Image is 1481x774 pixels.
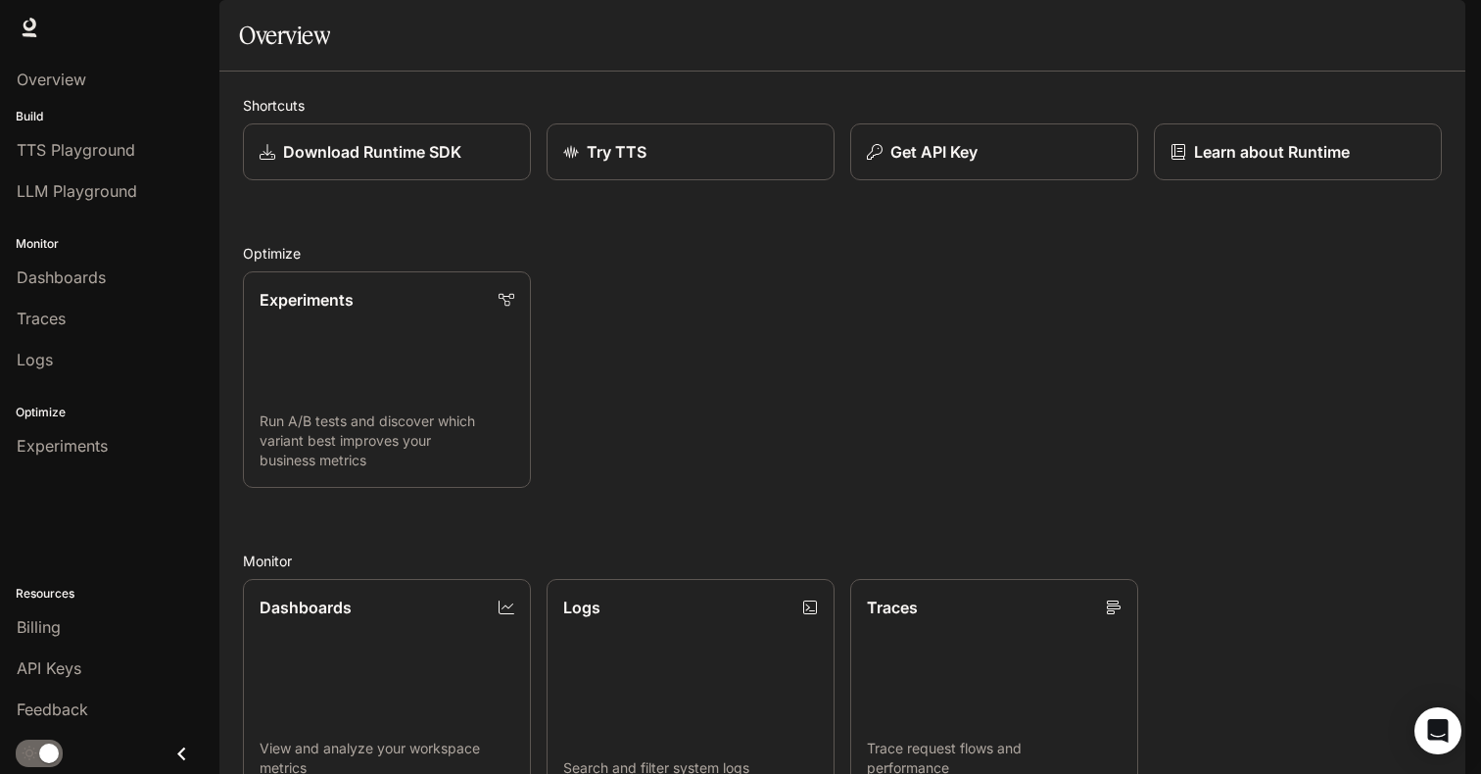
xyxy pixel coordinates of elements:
[260,596,352,619] p: Dashboards
[890,140,978,164] p: Get API Key
[1154,123,1442,180] a: Learn about Runtime
[1414,707,1461,754] div: Open Intercom Messenger
[563,596,600,619] p: Logs
[260,411,514,470] p: Run A/B tests and discover which variant best improves your business metrics
[283,140,461,164] p: Download Runtime SDK
[243,243,1442,264] h2: Optimize
[850,123,1138,180] button: Get API Key
[243,95,1442,116] h2: Shortcuts
[243,123,531,180] a: Download Runtime SDK
[243,551,1442,571] h2: Monitor
[239,16,330,55] h1: Overview
[867,596,918,619] p: Traces
[243,271,531,488] a: ExperimentsRun A/B tests and discover which variant best improves your business metrics
[1194,140,1350,164] p: Learn about Runtime
[587,140,646,164] p: Try TTS
[547,123,835,180] a: Try TTS
[260,288,354,312] p: Experiments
